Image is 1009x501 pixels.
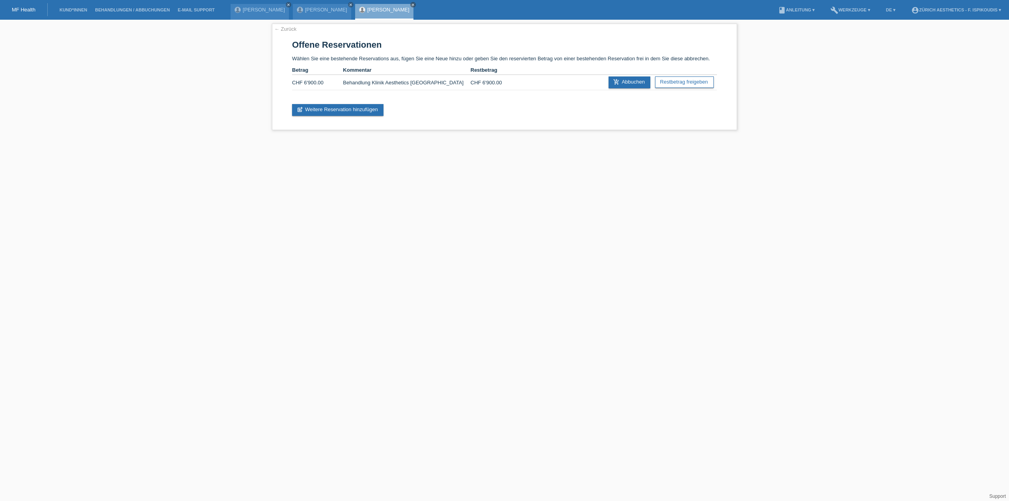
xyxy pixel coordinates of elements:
i: build [830,6,838,14]
i: account_circle [911,6,919,14]
i: post_add [297,106,303,113]
td: CHF 6'900.00 [292,75,343,90]
a: E-Mail Support [174,7,219,12]
a: ← Zurück [274,26,296,32]
i: close [349,3,353,7]
a: Kund*innen [56,7,91,12]
i: close [411,3,415,7]
a: [PERSON_NAME] [243,7,285,13]
i: add_shopping_cart [613,79,620,85]
a: buildWerkzeuge ▾ [827,7,874,12]
a: Support [989,494,1006,499]
a: post_addWeitere Reservation hinzufügen [292,104,383,116]
a: add_shopping_cartAbbuchen [609,76,650,88]
a: [PERSON_NAME] [305,7,347,13]
a: bookAnleitung ▾ [774,7,819,12]
a: Behandlungen / Abbuchungen [91,7,174,12]
td: Behandlung Klinik Aesthetics [GEOGRAPHIC_DATA] [343,75,470,90]
a: close [348,2,354,7]
th: Kommentar [343,65,470,75]
th: Restbetrag [471,65,521,75]
a: close [410,2,416,7]
td: CHF 6'900.00 [471,75,521,90]
a: MF Health [12,7,35,13]
a: [PERSON_NAME] [367,7,410,13]
a: close [286,2,291,7]
a: DE ▾ [882,7,899,12]
a: account_circleZürich Aesthetics - F. Ispikoudis ▾ [907,7,1005,12]
i: close [287,3,290,7]
i: book [778,6,786,14]
th: Betrag [292,65,343,75]
h1: Offene Reservationen [292,40,717,50]
div: Wählen Sie eine bestehende Reservations aus, fügen Sie eine Neue hinzu oder geben Sie den reservi... [272,24,737,130]
a: Restbetrag freigeben [655,76,714,88]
